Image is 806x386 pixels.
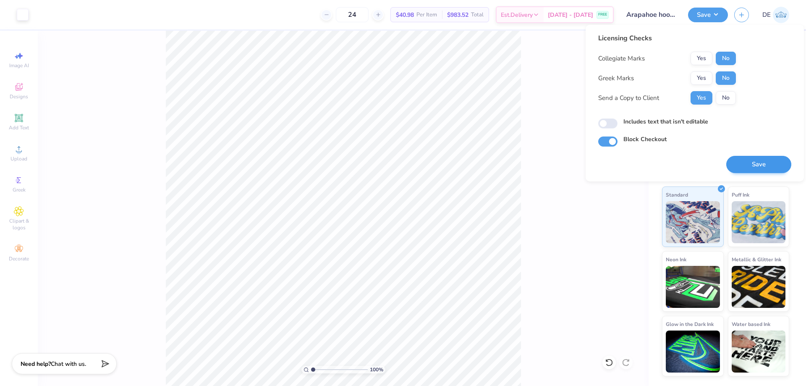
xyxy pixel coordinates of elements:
[762,10,771,20] span: DE
[716,71,736,85] button: No
[396,11,414,19] span: $40.98
[666,255,686,264] span: Neon Ink
[471,11,484,19] span: Total
[13,186,26,193] span: Greek
[623,117,708,126] label: Includes text that isn't editable
[21,360,51,368] strong: Need help?
[732,320,770,328] span: Water based Ink
[9,62,29,69] span: Image AI
[598,33,736,43] div: Licensing Checks
[9,124,29,131] span: Add Text
[598,93,659,103] div: Send a Copy to Client
[620,6,682,23] input: Untitled Design
[10,155,27,162] span: Upload
[336,7,369,22] input: – –
[666,266,720,308] img: Neon Ink
[501,11,533,19] span: Est. Delivery
[716,91,736,105] button: No
[691,91,712,105] button: Yes
[666,190,688,199] span: Standard
[666,320,714,328] span: Glow in the Dark Ink
[732,201,786,243] img: Puff Ink
[9,255,29,262] span: Decorate
[691,52,712,65] button: Yes
[666,201,720,243] img: Standard
[416,11,437,19] span: Per Item
[732,190,749,199] span: Puff Ink
[447,11,468,19] span: $983.52
[666,331,720,373] img: Glow in the Dark Ink
[4,218,34,231] span: Clipart & logos
[732,266,786,308] img: Metallic & Glitter Ink
[51,360,86,368] span: Chat with us.
[773,7,789,23] img: Djian Evardoni
[370,366,383,373] span: 100 %
[598,12,607,18] span: FREE
[726,156,791,173] button: Save
[598,74,634,83] div: Greek Marks
[548,11,593,19] span: [DATE] - [DATE]
[762,7,789,23] a: DE
[732,255,781,264] span: Metallic & Glitter Ink
[691,71,712,85] button: Yes
[688,8,728,22] button: Save
[732,331,786,373] img: Water based Ink
[716,52,736,65] button: No
[10,93,28,100] span: Designs
[598,54,645,63] div: Collegiate Marks
[623,135,667,144] label: Block Checkout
